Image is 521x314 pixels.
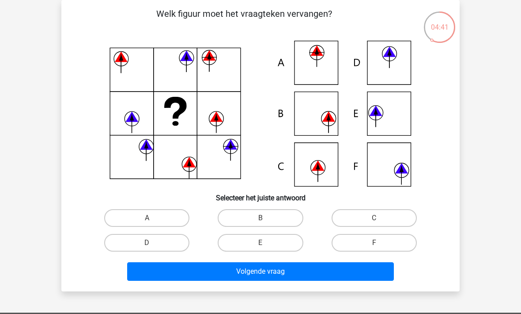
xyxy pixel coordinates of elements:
h6: Selecteer het juiste antwoord [76,187,445,202]
label: B [218,209,303,227]
button: Volgende vraag [127,262,394,281]
label: A [104,209,189,227]
div: 04:41 [423,11,456,33]
label: C [332,209,417,227]
p: Welk figuur moet het vraagteken vervangen? [76,7,412,34]
label: E [218,234,303,252]
label: F [332,234,417,252]
label: D [104,234,189,252]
